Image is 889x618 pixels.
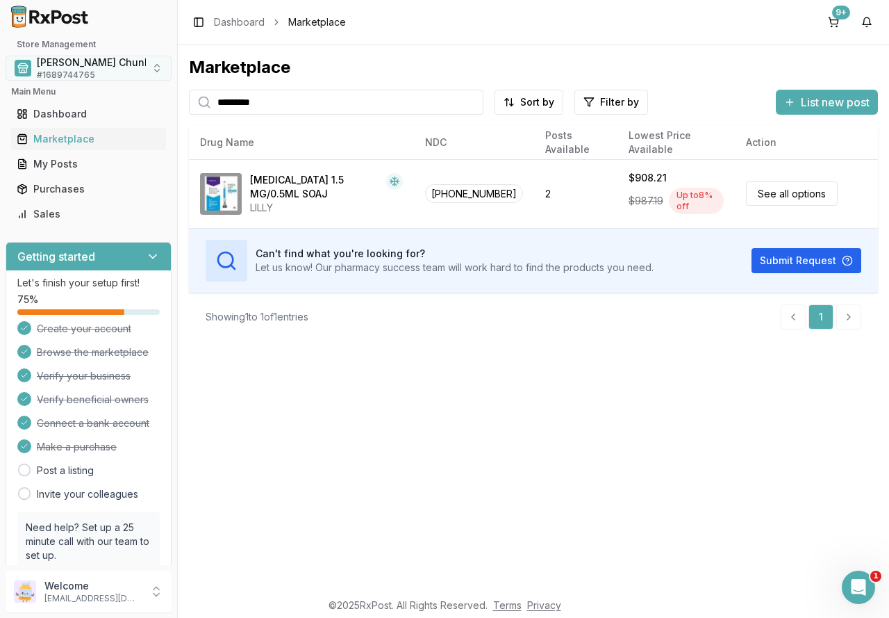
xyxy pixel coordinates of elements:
button: 9+ [822,11,845,33]
button: List new post [776,90,878,115]
div: Dashboard [17,107,160,121]
span: Sort by [520,95,554,109]
span: Filter by [600,95,639,109]
button: Marketplace [6,128,172,150]
a: Purchases [11,177,166,202]
div: Purchases [17,182,160,196]
span: Create your account [37,322,131,336]
p: Let's finish your setup first! [17,276,160,290]
a: Sales [11,202,166,227]
th: NDC [414,126,534,159]
th: Action [735,126,878,159]
h2: Store Management [6,39,172,50]
span: Marketplace [288,15,346,29]
span: $987.19 [629,194,663,208]
p: Welcome [44,579,141,593]
a: Marketplace [11,127,166,152]
div: 9+ [832,6,850,19]
span: List new post [801,94,870,111]
nav: pagination [781,304,861,330]
a: Post a listing [37,464,94,478]
span: Verify your business [37,369,131,383]
div: Up to 8 % off [669,188,724,214]
a: See all options [746,181,838,206]
button: Submit Request [751,248,861,273]
div: LILLY [250,201,403,215]
a: Dashboard [11,101,166,127]
a: Invite your colleagues [37,487,138,501]
div: Marketplace [17,132,160,146]
button: Dashboard [6,103,172,125]
span: [PHONE_NUMBER] [425,184,523,203]
button: Select a view [6,56,172,81]
img: RxPost Logo [6,6,94,28]
th: Drug Name [189,126,414,159]
img: User avatar [14,580,36,603]
td: 2 [534,159,617,228]
div: Marketplace [189,56,878,79]
h2: Main Menu [11,86,166,97]
p: Let us know! Our pharmacy success team will work hard to find the products you need. [256,261,654,275]
button: Purchases [6,178,172,200]
span: Verify beneficial owners [37,393,149,407]
img: Trulicity 1.5 MG/0.5ML SOAJ [200,173,242,215]
a: Privacy [527,599,561,611]
span: Browse the marketplace [37,345,149,359]
p: [EMAIL_ADDRESS][DOMAIN_NAME] [44,593,141,604]
button: My Posts [6,153,172,175]
span: Make a purchase [37,440,117,454]
a: Book a call [26,563,79,575]
div: Sales [17,207,160,221]
div: [MEDICAL_DATA] 1.5 MG/0.5ML SOAJ [250,173,381,201]
button: Filter by [574,90,648,115]
a: My Posts [11,152,166,177]
th: Posts Available [534,126,617,159]
span: [PERSON_NAME] Chunk Pharmacy [37,56,201,70]
th: Lowest Price Available [617,126,735,159]
div: Showing 1 to 1 of 1 entries [206,310,308,324]
a: 1 [808,304,833,330]
button: Sort by [495,90,563,115]
span: 1 [870,571,881,582]
a: Terms [493,599,522,611]
span: 75 % [17,293,38,307]
p: Need help? Set up a 25 minute call with our team to set up. [26,521,151,562]
div: My Posts [17,157,160,171]
h3: Getting started [17,248,95,265]
a: List new post [776,97,878,111]
span: # 1689744765 [37,70,95,81]
h3: Can't find what you're looking for? [256,247,654,261]
a: Dashboard [214,15,265,29]
iframe: Intercom live chat [842,571,875,604]
span: Connect a bank account [37,416,149,430]
div: $908.21 [629,171,667,185]
button: Sales [6,203,172,225]
nav: breadcrumb [214,15,346,29]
